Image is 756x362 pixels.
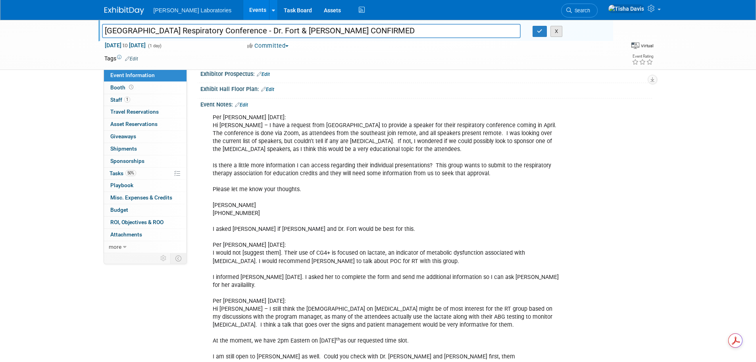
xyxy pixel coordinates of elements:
[110,133,136,139] span: Giveaways
[336,337,340,342] sup: th
[104,229,187,241] a: Attachments
[631,41,654,49] div: Event Format
[561,4,598,17] a: Search
[261,87,274,92] a: Edit
[235,102,248,108] a: Edit
[110,207,128,213] span: Budget
[104,131,187,143] a: Giveaways
[110,158,144,164] span: Sponsorships
[200,83,652,93] div: Exhibit Hall Floor Plan:
[550,26,563,37] button: X
[608,4,644,13] img: Tisha Davis
[632,54,653,58] div: Event Rating
[104,54,138,62] td: Tags
[110,145,137,152] span: Shipments
[104,94,187,106] a: Staff1
[147,43,162,48] span: (1 day)
[104,217,187,228] a: ROI, Objectives & ROO
[154,7,232,14] span: [PERSON_NAME] Laboratories
[110,108,159,115] span: Travel Reservations
[110,170,136,176] span: Tasks
[109,244,121,250] span: more
[200,68,652,78] div: Exhibitor Prospectus:
[110,231,142,238] span: Attachments
[127,84,135,90] span: Booth not reserved yet
[110,182,133,188] span: Playbook
[104,70,187,81] a: Event Information
[572,41,654,53] div: Event Format
[631,43,639,49] img: Format-Virtual.png
[244,42,292,50] button: Committed
[104,155,187,167] a: Sponsorships
[125,170,136,176] span: 50%
[110,84,135,91] span: Booth
[104,192,187,204] a: Misc. Expenses & Credits
[110,72,155,78] span: Event Information
[170,253,187,263] td: Toggle Event Tabs
[641,43,654,49] div: Virtual
[200,99,652,109] div: Event Notes:
[125,56,138,62] a: Edit
[104,204,187,216] a: Budget
[104,106,187,118] a: Travel Reservations
[110,219,164,225] span: ROI, Objectives & ROO
[110,121,158,127] span: Asset Reservations
[104,180,187,192] a: Playbook
[104,118,187,130] a: Asset Reservations
[121,42,129,48] span: to
[572,8,590,14] span: Search
[257,72,270,77] a: Edit
[124,97,130,103] span: 1
[104,168,187,180] a: Tasks50%
[104,7,144,15] img: ExhibitDay
[104,82,187,94] a: Booth
[104,241,187,253] a: more
[104,143,187,155] a: Shipments
[110,97,130,103] span: Staff
[104,42,146,49] span: [DATE] [DATE]
[157,253,171,263] td: Personalize Event Tab Strip
[110,194,172,201] span: Misc. Expenses & Credits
